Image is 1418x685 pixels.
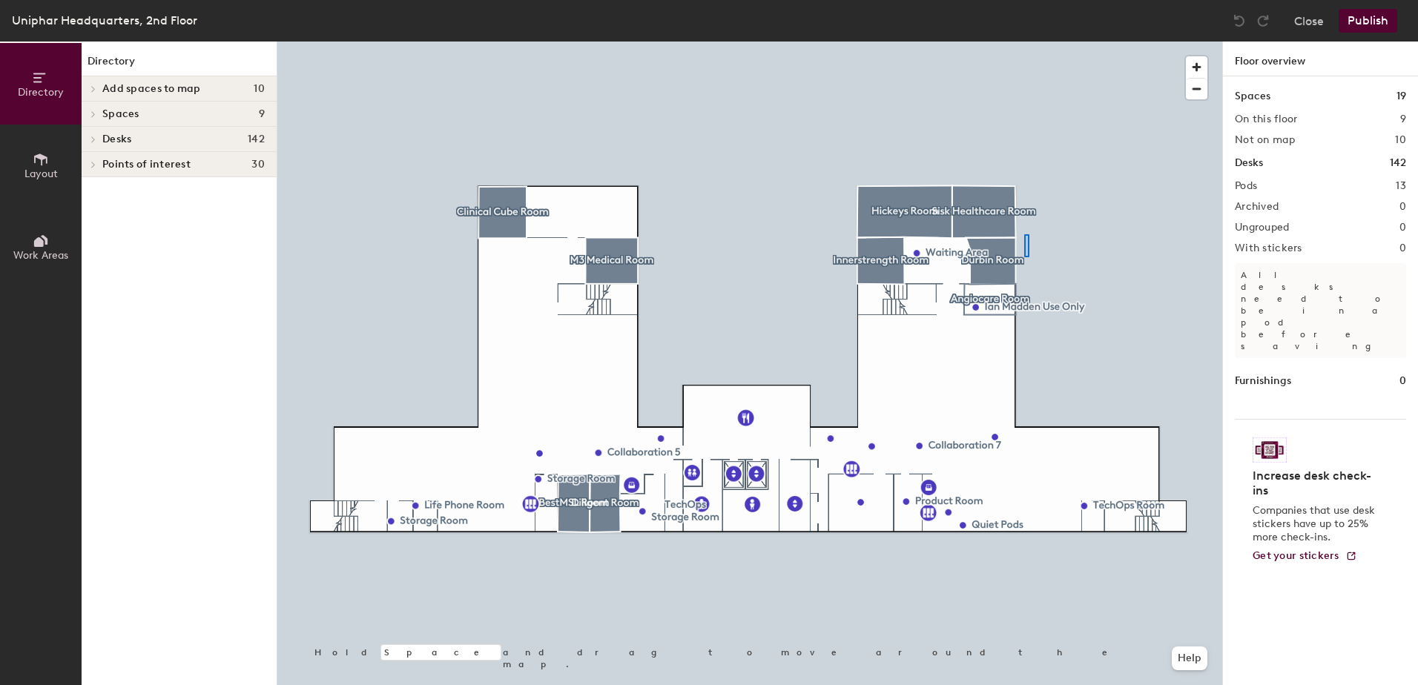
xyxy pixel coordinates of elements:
a: Get your stickers [1253,550,1357,563]
h2: Ungrouped [1235,222,1290,234]
span: Spaces [102,108,139,120]
img: Undo [1232,13,1247,28]
h2: 9 [1400,113,1406,125]
h1: 0 [1399,373,1406,389]
h1: 142 [1390,155,1406,171]
img: Redo [1256,13,1270,28]
span: Work Areas [13,249,68,262]
h1: Furnishings [1235,373,1291,389]
h1: Desks [1235,155,1263,171]
h2: 0 [1399,201,1406,213]
h1: 19 [1396,88,1406,105]
h2: Not on map [1235,134,1295,146]
span: Directory [18,86,64,99]
span: Layout [24,168,58,180]
span: Get your stickers [1253,549,1339,562]
h1: Spaces [1235,88,1270,105]
h2: On this floor [1235,113,1298,125]
h2: 0 [1399,242,1406,254]
span: 30 [251,159,265,171]
h2: 10 [1395,134,1406,146]
button: Close [1294,9,1324,33]
span: Points of interest [102,159,191,171]
div: Uniphar Headquarters, 2nd Floor [12,11,197,30]
h2: With stickers [1235,242,1302,254]
span: 9 [259,108,265,120]
img: Sticker logo [1253,437,1287,463]
span: Desks [102,133,131,145]
h2: Pods [1235,180,1257,192]
h2: Archived [1235,201,1279,213]
h2: 13 [1396,180,1406,192]
button: Help [1172,646,1207,670]
h1: Directory [82,53,277,76]
button: Publish [1339,9,1397,33]
h1: Floor overview [1223,42,1418,76]
span: 10 [254,83,265,95]
p: All desks need to be in a pod before saving [1235,263,1406,358]
span: 142 [248,133,265,145]
h2: 0 [1399,222,1406,234]
span: Add spaces to map [102,83,201,95]
p: Companies that use desk stickers have up to 25% more check-ins. [1253,504,1379,544]
h4: Increase desk check-ins [1253,469,1379,498]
